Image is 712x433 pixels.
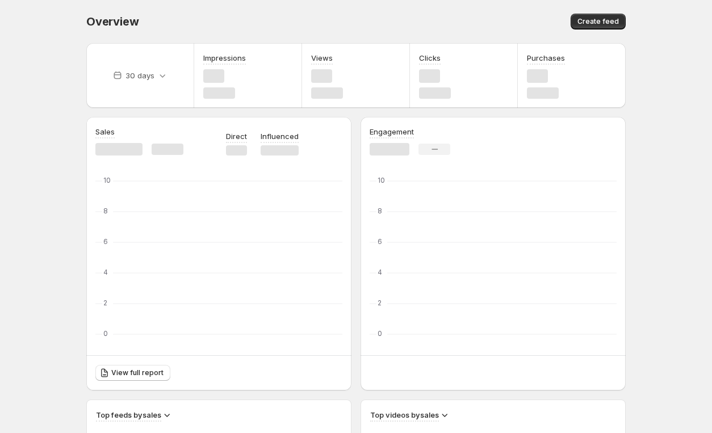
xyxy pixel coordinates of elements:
text: 4 [103,268,108,276]
h3: Views [311,52,333,64]
text: 0 [103,329,108,338]
text: 8 [103,207,108,215]
text: 2 [103,299,107,307]
a: View full report [95,365,170,381]
text: 8 [378,207,382,215]
button: Create feed [571,14,626,30]
text: 2 [378,299,382,307]
text: 10 [378,176,385,184]
text: 0 [378,329,382,338]
text: 6 [103,237,108,246]
span: View full report [111,368,164,377]
h3: Purchases [527,52,565,64]
h3: Sales [95,126,115,137]
p: Influenced [261,131,299,142]
p: Direct [226,131,247,142]
text: 6 [378,237,382,246]
p: 30 days [125,70,154,81]
text: 10 [103,176,111,184]
h3: Impressions [203,52,246,64]
h3: Engagement [370,126,414,137]
span: Overview [86,15,139,28]
h3: Top videos by sales [370,409,439,421]
span: Create feed [577,17,619,26]
text: 4 [378,268,382,276]
h3: Top feeds by sales [96,409,161,421]
h3: Clicks [419,52,441,64]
